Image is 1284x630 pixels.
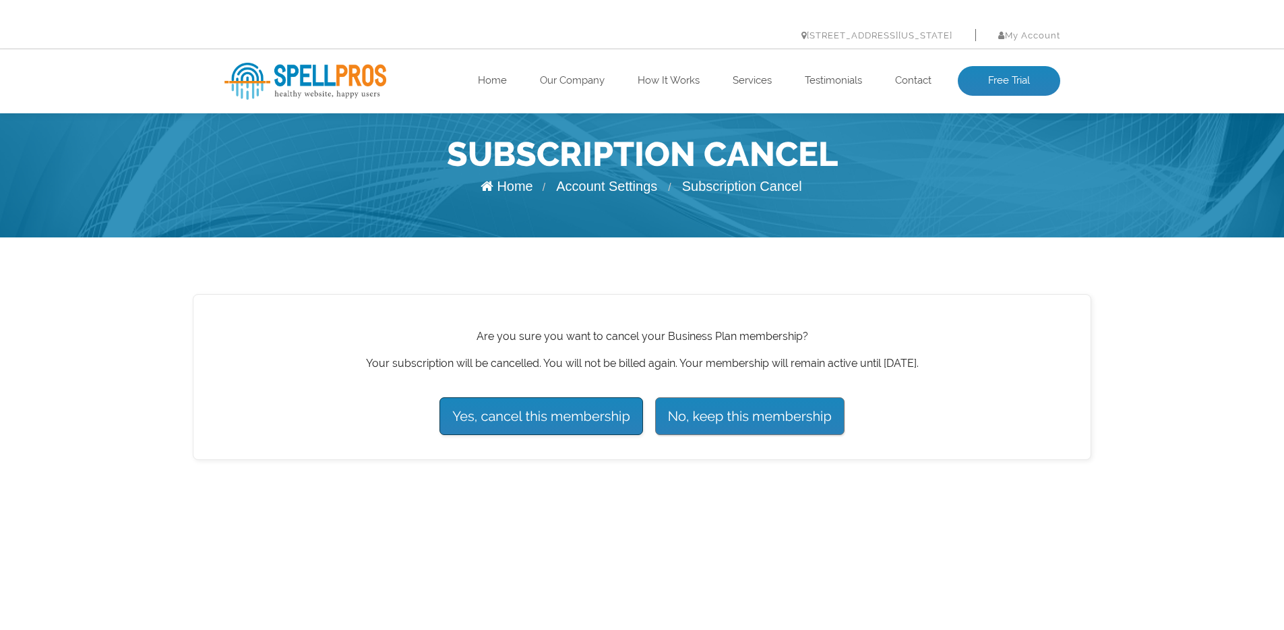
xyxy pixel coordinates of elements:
a: No, keep this membership [655,397,845,435]
span: / [543,181,545,193]
input: Yes, cancel this membership [439,397,643,435]
span: / [668,181,671,193]
span: Subscription Cancel [682,179,802,194]
a: Home [481,179,532,194]
a: Free Trial [958,66,1060,96]
a: Account Settings [556,179,657,194]
p: Are you sure you want to cancel your Business Plan membership? [218,327,1067,346]
h1: Subscription Cancel [224,131,1060,178]
p: Your subscription will be cancelled. You will not be billed again. Your membership will remain ac... [218,354,1067,373]
img: SpellPros [224,63,386,100]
